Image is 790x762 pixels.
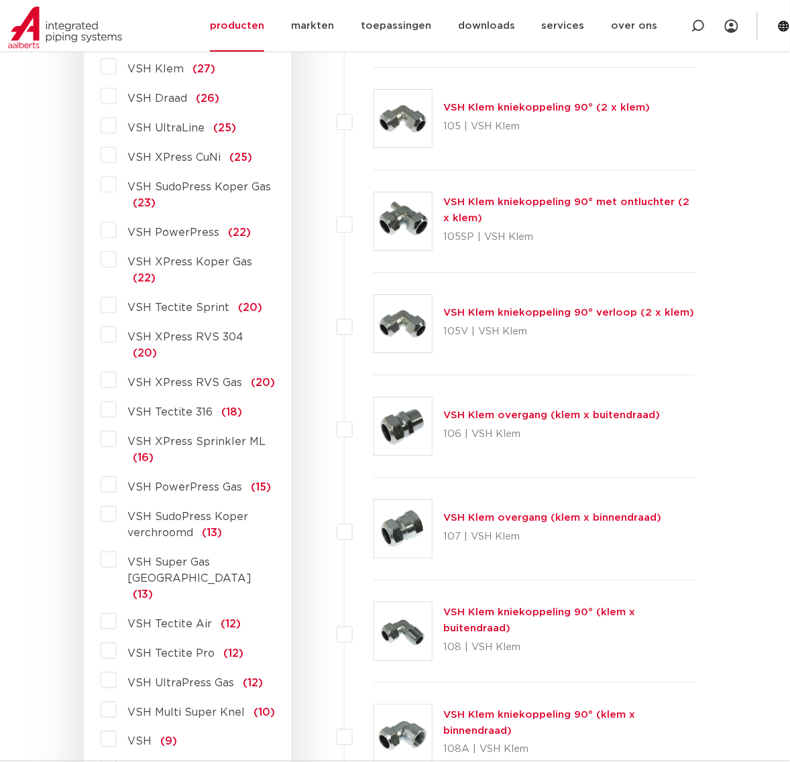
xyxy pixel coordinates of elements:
span: VSH SudoPress Koper verchroomd [127,511,248,538]
span: VSH SudoPress Koper Gas [127,182,271,192]
span: VSH Tectite Air [127,619,212,629]
p: 108 | VSH Klem [443,637,696,658]
span: VSH UltraLine [127,123,205,133]
img: Thumbnail for VSH Klem kniekoppeling 90° verloop (2 x klem) [374,295,432,353]
p: 107 | VSH Klem [443,526,661,548]
span: VSH Draad [127,93,187,104]
span: VSH Super Gas [GEOGRAPHIC_DATA] [127,557,251,584]
span: VSH PowerPress Gas [127,482,242,493]
p: 108A | VSH Klem [443,739,696,761]
a: VSH Klem kniekoppeling 90° met ontluchter (2 x klem) [443,197,689,223]
span: (16) [133,452,154,463]
span: (22) [133,273,156,283]
span: (23) [133,198,156,208]
span: (13) [202,527,222,538]
img: Thumbnail for VSH Klem kniekoppeling 90° met ontluchter (2 x klem) [374,192,432,250]
span: (20) [251,377,275,388]
a: VSH Klem overgang (klem x buitendraad) [443,410,660,420]
span: VSH [127,737,152,747]
img: Thumbnail for VSH Klem kniekoppeling 90° (klem x buitendraad) [374,602,432,660]
span: (25) [213,123,236,133]
span: VSH XPress RVS 304 [127,332,243,342]
p: 106 | VSH Klem [443,424,660,445]
span: (26) [196,93,219,104]
span: VSH XPress Sprinkler ML [127,436,266,447]
span: VSH Tectite Pro [127,648,215,659]
span: (10) [253,707,275,718]
span: (20) [133,348,157,359]
span: VSH XPress CuNi [127,152,221,163]
span: VSH Tectite Sprint [127,302,229,313]
span: VSH PowerPress [127,227,219,238]
p: 105V | VSH Klem [443,321,694,342]
span: (12) [221,619,241,629]
span: VSH UltraPress Gas [127,678,234,688]
span: (18) [221,407,242,418]
a: VSH Klem overgang (klem x binnendraad) [443,513,661,523]
span: (13) [133,589,153,600]
span: VSH XPress Koper Gas [127,257,252,267]
span: (12) [223,648,243,659]
a: VSH Klem kniekoppeling 90° (klem x binnendraad) [443,710,635,736]
span: (22) [228,227,251,238]
span: (25) [229,152,252,163]
span: VSH Multi Super Knel [127,707,245,718]
p: 105SP | VSH Klem [443,227,696,248]
img: Thumbnail for VSH Klem kniekoppeling 90° (2 x klem) [374,90,432,147]
span: (9) [160,737,177,747]
span: (12) [243,678,263,688]
span: VSH Klem [127,64,184,74]
img: Thumbnail for VSH Klem overgang (klem x binnendraad) [374,500,432,558]
span: VSH XPress RVS Gas [127,377,242,388]
p: 105 | VSH Klem [443,116,650,137]
a: VSH Klem kniekoppeling 90° verloop (2 x klem) [443,308,694,318]
span: (15) [251,482,271,493]
img: Thumbnail for VSH Klem overgang (klem x buitendraad) [374,397,432,455]
a: VSH Klem kniekoppeling 90° (2 x klem) [443,103,650,113]
span: (20) [238,302,262,313]
span: (27) [192,64,215,74]
span: VSH Tectite 316 [127,407,213,418]
a: VSH Klem kniekoppeling 90° (klem x buitendraad) [443,607,635,633]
